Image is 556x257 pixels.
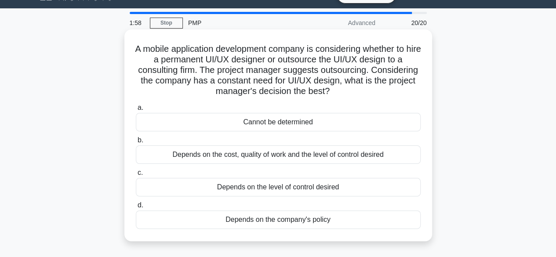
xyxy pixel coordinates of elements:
div: Advanced [304,14,381,32]
div: Depends on the company's policy [136,210,421,229]
h5: A mobile application development company is considering whether to hire a permanent UI/UX designe... [135,43,422,97]
div: 20/20 [381,14,432,32]
span: b. [138,136,143,144]
div: PMP [183,14,304,32]
div: Cannot be determined [136,113,421,131]
div: 1:58 [124,14,150,32]
a: Stop [150,18,183,29]
div: Depends on the level of control desired [136,178,421,196]
span: c. [138,169,143,176]
div: Depends on the cost, quality of work and the level of control desired [136,145,421,164]
span: a. [138,104,143,111]
span: d. [138,201,143,209]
